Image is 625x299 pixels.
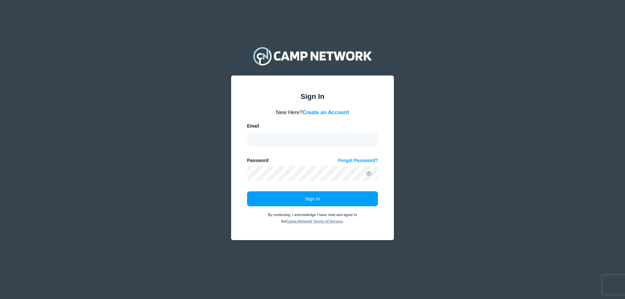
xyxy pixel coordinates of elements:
div: Sign In [247,91,378,102]
a: Create an Account [302,109,349,115]
img: Camp Network [250,43,375,69]
label: Email [247,123,259,129]
label: Password [247,157,269,164]
a: Camp Network Terms of Service [286,219,343,223]
small: By continuing, I acknowledge I have read and agree to the . [268,213,357,223]
a: Forgot Password? [338,157,378,164]
div: New Here? [247,108,378,116]
button: Sign In [247,191,378,206]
